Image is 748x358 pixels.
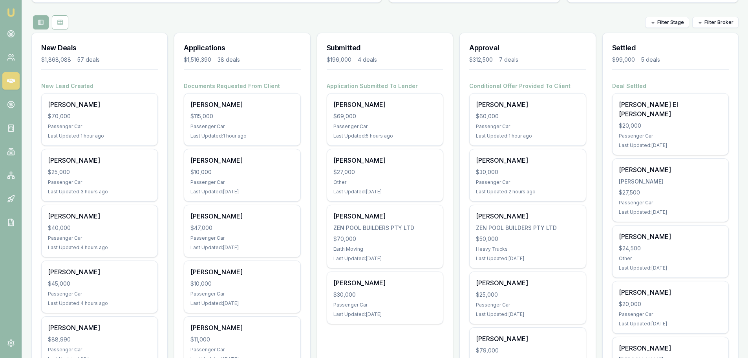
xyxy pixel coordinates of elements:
div: $312,500 [469,56,493,64]
div: $1,868,088 [41,56,71,64]
div: [PERSON_NAME] [619,178,722,185]
div: [PERSON_NAME] El [PERSON_NAME] [619,100,722,119]
div: $27,000 [333,168,437,176]
div: Last Updated: 1 hour ago [190,133,294,139]
div: [PERSON_NAME] [48,323,151,332]
div: ZEN POOL BUILDERS PTY LTD [476,224,579,232]
div: [PERSON_NAME] [333,278,437,288]
div: 7 deals [499,56,518,64]
div: Passenger Car [476,302,579,308]
div: Last Updated: [DATE] [476,255,579,262]
div: [PERSON_NAME] [476,211,579,221]
div: Last Updated: [DATE] [619,321,722,327]
div: $45,000 [48,280,151,288]
div: Last Updated: [DATE] [190,244,294,251]
div: Passenger Car [48,291,151,297]
div: Last Updated: 1 hour ago [48,133,151,139]
div: [PERSON_NAME] [619,165,722,174]
div: $99,000 [612,56,635,64]
div: Last Updated: [DATE] [333,255,437,262]
div: $60,000 [476,112,579,120]
h3: Approval [469,42,586,53]
div: $88,990 [48,336,151,343]
div: $10,000 [190,280,294,288]
h3: Applications [184,42,300,53]
div: Last Updated: [DATE] [190,300,294,307]
div: Passenger Car [333,302,437,308]
div: $25,000 [476,291,579,299]
div: $1,516,390 [184,56,211,64]
div: [PERSON_NAME] [48,100,151,109]
h3: New Deals [41,42,158,53]
div: Last Updated: 4 hours ago [48,244,151,251]
div: $25,000 [48,168,151,176]
div: Other [619,255,722,262]
div: 38 deals [218,56,240,64]
div: [PERSON_NAME] [333,211,437,221]
div: $30,000 [333,291,437,299]
div: Last Updated: 3 hours ago [48,189,151,195]
div: $10,000 [190,168,294,176]
div: Passenger Car [48,179,151,185]
h4: New Lead Created [41,82,158,90]
div: $11,000 [190,336,294,343]
div: Last Updated: [DATE] [619,265,722,271]
div: Last Updated: 1 hour ago [476,133,579,139]
span: Filter Stage [657,19,684,26]
div: ZEN POOL BUILDERS PTY LTD [333,224,437,232]
div: Passenger Car [48,123,151,130]
div: [PERSON_NAME] [619,343,722,353]
div: Passenger Car [333,123,437,130]
div: $20,000 [619,122,722,130]
div: [PERSON_NAME] [190,211,294,221]
div: Last Updated: [DATE] [190,189,294,195]
div: Last Updated: 5 hours ago [333,133,437,139]
div: Earth Moving [333,246,437,252]
div: Last Updated: [DATE] [476,311,579,318]
div: Passenger Car [190,291,294,297]
div: [PERSON_NAME] [48,267,151,277]
div: [PERSON_NAME] [476,100,579,109]
span: Filter Broker [704,19,733,26]
button: Filter Stage [645,17,689,28]
div: Last Updated: [DATE] [619,209,722,215]
div: [PERSON_NAME] [476,278,579,288]
div: Passenger Car [190,347,294,353]
h3: Settled [612,42,729,53]
div: [PERSON_NAME] [333,156,437,165]
button: Filter Broker [692,17,739,28]
div: $47,000 [190,224,294,232]
div: Passenger Car [619,311,722,318]
div: Last Updated: 4 hours ago [48,300,151,307]
div: Heavy Trucks [476,246,579,252]
div: $79,000 [476,347,579,354]
div: [PERSON_NAME] [619,232,722,241]
div: $30,000 [476,168,579,176]
div: 4 deals [358,56,377,64]
div: Last Updated: 2 hours ago [476,189,579,195]
div: $69,000 [333,112,437,120]
div: [PERSON_NAME] [333,100,437,109]
div: Last Updated: [DATE] [333,189,437,195]
div: Passenger Car [476,123,579,130]
div: Passenger Car [619,200,722,206]
div: 5 deals [641,56,660,64]
div: [PERSON_NAME] [476,334,579,343]
h4: Deal Settled [612,82,729,90]
div: Passenger Car [190,179,294,185]
img: emu-icon-u.png [6,8,16,17]
div: Passenger Car [190,235,294,241]
div: $40,000 [48,224,151,232]
div: Passenger Car [476,179,579,185]
div: Last Updated: [DATE] [619,142,722,149]
div: [PERSON_NAME] [48,211,151,221]
div: [PERSON_NAME] [190,100,294,109]
div: Passenger Car [48,235,151,241]
h4: Conditional Offer Provided To Client [469,82,586,90]
div: Passenger Car [48,347,151,353]
div: [PERSON_NAME] [190,323,294,332]
div: [PERSON_NAME] [476,156,579,165]
div: $20,000 [619,300,722,308]
div: Last Updated: [DATE] [333,311,437,318]
div: [PERSON_NAME] [190,156,294,165]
